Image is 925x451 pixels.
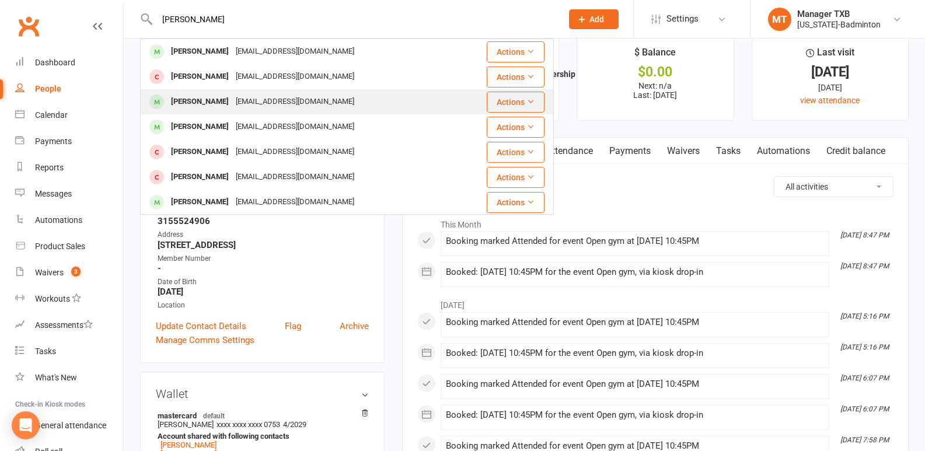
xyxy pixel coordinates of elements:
[167,118,232,135] div: [PERSON_NAME]
[158,229,369,240] div: Address
[749,138,818,165] a: Automations
[167,169,232,186] div: [PERSON_NAME]
[35,242,85,251] div: Product Sales
[15,286,123,312] a: Workouts
[818,138,893,165] a: Credit balance
[446,410,824,420] div: Booked: [DATE] 10:45PM for the event Open gym, via kiosk drop-in
[35,215,82,225] div: Automations
[15,233,123,260] a: Product Sales
[840,343,889,351] i: [DATE] 5:16 PM
[15,155,123,181] a: Reports
[35,189,72,198] div: Messages
[487,41,544,62] button: Actions
[35,373,77,382] div: What's New
[167,43,232,60] div: [PERSON_NAME]
[487,92,544,113] button: Actions
[35,110,68,120] div: Calendar
[15,412,123,439] a: General attendance kiosk mode
[15,207,123,233] a: Automations
[768,8,791,31] div: MT
[158,240,369,250] strong: [STREET_ADDRESS]
[708,138,749,165] a: Tasks
[153,11,554,27] input: Search...
[15,365,123,391] a: What's New
[35,347,56,356] div: Tasks
[763,66,898,78] div: [DATE]
[232,93,358,110] div: [EMAIL_ADDRESS][DOMAIN_NAME]
[806,45,854,66] div: Last visit
[15,338,123,365] a: Tasks
[446,267,824,277] div: Booked: [DATE] 10:45PM for the event Open gym, via kiosk drop-in
[797,9,881,19] div: Manager TXB
[156,319,246,333] a: Update Contact Details
[156,387,369,400] h3: Wallet
[487,142,544,163] button: Actions
[446,348,824,358] div: Booked: [DATE] 10:45PM for the event Open gym, via kiosk drop-in
[35,320,93,330] div: Assessments
[601,138,659,165] a: Payments
[589,15,604,24] span: Add
[15,128,123,155] a: Payments
[167,194,232,211] div: [PERSON_NAME]
[840,262,889,270] i: [DATE] 8:47 PM
[217,420,280,429] span: xxxx xxxx xxxx 0753
[588,81,722,100] p: Next: n/a Last: [DATE]
[12,411,40,439] div: Open Intercom Messenger
[283,420,306,429] span: 4/2029
[35,268,64,277] div: Waivers
[167,93,232,110] div: [PERSON_NAME]
[800,96,860,105] a: view attendance
[487,117,544,138] button: Actions
[156,333,254,347] a: Manage Comms Settings
[158,253,369,264] div: Member Number
[158,432,363,440] strong: Account shared with following contacts
[15,260,123,286] a: Waivers 3
[538,138,601,165] a: Attendance
[158,300,369,311] div: Location
[840,436,889,444] i: [DATE] 7:58 PM
[285,319,301,333] a: Flag
[446,236,824,246] div: Booking marked Attended for event Open gym at [DATE] 10:45PM
[160,440,217,449] a: [PERSON_NAME]
[588,66,722,78] div: $0.00
[659,138,708,165] a: Waivers
[35,421,106,430] div: General attendance
[71,267,81,277] span: 3
[487,67,544,88] button: Actions
[158,286,369,297] strong: [DATE]
[15,76,123,102] a: People
[232,194,358,211] div: [EMAIL_ADDRESS][DOMAIN_NAME]
[417,176,893,194] h3: Activity
[666,6,699,32] span: Settings
[232,118,358,135] div: [EMAIL_ADDRESS][DOMAIN_NAME]
[797,19,881,30] div: [US_STATE]-Badminton
[167,68,232,85] div: [PERSON_NAME]
[35,58,75,67] div: Dashboard
[487,192,544,213] button: Actions
[232,144,358,160] div: [EMAIL_ADDRESS][DOMAIN_NAME]
[158,411,363,420] strong: mastercard
[35,137,72,146] div: Payments
[14,12,43,41] a: Clubworx
[569,9,619,29] button: Add
[158,263,369,274] strong: -
[232,43,358,60] div: [EMAIL_ADDRESS][DOMAIN_NAME]
[35,84,61,93] div: People
[232,169,358,186] div: [EMAIL_ADDRESS][DOMAIN_NAME]
[15,102,123,128] a: Calendar
[487,167,544,188] button: Actions
[840,231,889,239] i: [DATE] 8:47 PM
[15,50,123,76] a: Dashboard
[840,312,889,320] i: [DATE] 5:16 PM
[158,216,369,226] strong: 3155524906
[35,163,64,172] div: Reports
[634,45,676,66] div: $ Balance
[840,405,889,413] i: [DATE] 6:07 PM
[35,294,70,303] div: Workouts
[446,379,824,389] div: Booking marked Attended for event Open gym at [DATE] 10:45PM
[232,68,358,85] div: [EMAIL_ADDRESS][DOMAIN_NAME]
[417,212,893,231] li: This Month
[200,411,228,420] span: default
[158,277,369,288] div: Date of Birth
[840,374,889,382] i: [DATE] 6:07 PM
